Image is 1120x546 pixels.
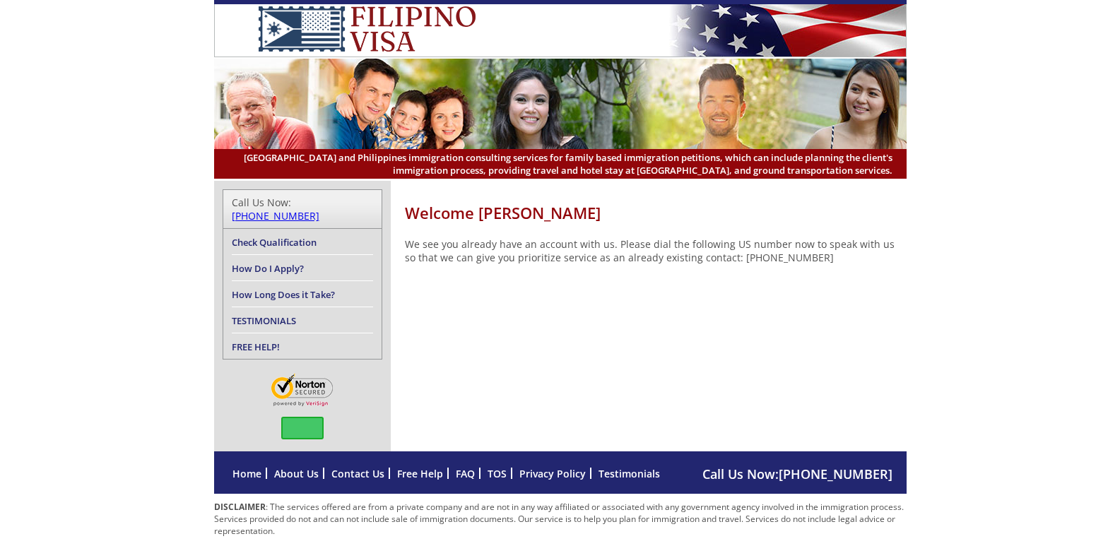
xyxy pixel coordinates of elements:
span: [GEOGRAPHIC_DATA] and Philippines immigration consulting services for family based immigration pe... [228,151,892,177]
a: How Long Does it Take? [232,288,335,301]
a: Privacy Policy [519,467,586,480]
a: FREE HELP! [232,340,280,353]
strong: DISCLAIMER [214,501,266,513]
a: Home [232,467,261,480]
a: Check Qualification [232,236,317,249]
a: [PHONE_NUMBER] [779,465,892,482]
p: : The services offered are from a private company and are not in any way affiliated or associated... [214,501,907,537]
a: Testimonials [599,467,660,480]
a: TESTIMONIALS [232,314,296,327]
a: Contact Us [331,467,384,480]
h1: Welcome [PERSON_NAME] [405,202,907,223]
span: Call Us Now: [702,465,892,482]
a: TOS [488,467,507,480]
a: Free Help [397,467,443,480]
p: We see you already have an account with us. Please dial the following US number now to speak with... [405,237,907,264]
a: FAQ [456,467,475,480]
a: [PHONE_NUMBER] [232,209,319,222]
a: About Us [274,467,319,480]
a: How Do I Apply? [232,262,304,275]
div: Call Us Now: [232,196,373,222]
